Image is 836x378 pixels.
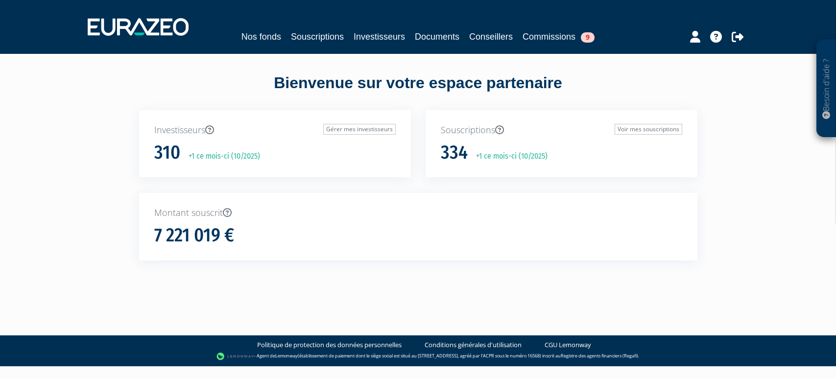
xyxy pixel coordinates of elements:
a: Souscriptions [291,30,344,44]
a: Conseillers [469,30,513,44]
a: Documents [415,30,459,44]
span: 9 [581,32,595,43]
p: +1 ce mois-ci (10/2025) [182,151,260,162]
img: 1732889491-logotype_eurazeo_blanc_rvb.png [88,18,189,36]
h1: 310 [154,142,180,163]
a: Investisseurs [354,30,405,44]
div: - Agent de (établissement de paiement dont le siège social est situé au [STREET_ADDRESS], agréé p... [10,352,826,361]
h1: 7 221 019 € [154,225,234,246]
a: Registre des agents financiers (Regafi) [561,353,638,359]
a: Politique de protection des données personnelles [257,340,402,350]
p: Montant souscrit [154,207,682,219]
a: Conditions générales d'utilisation [425,340,522,350]
p: Besoin d'aide ? [821,45,832,133]
p: Investisseurs [154,124,396,137]
p: Souscriptions [441,124,682,137]
a: Nos fonds [241,30,281,44]
img: logo-lemonway.png [216,352,254,361]
div: Bienvenue sur votre espace partenaire [132,72,705,110]
h1: 334 [441,142,468,163]
a: Lemonway [275,353,298,359]
a: CGU Lemonway [545,340,591,350]
a: Gérer mes investisseurs [323,124,396,135]
a: Commissions9 [523,30,595,44]
a: Voir mes souscriptions [615,124,682,135]
p: +1 ce mois-ci (10/2025) [469,151,548,162]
